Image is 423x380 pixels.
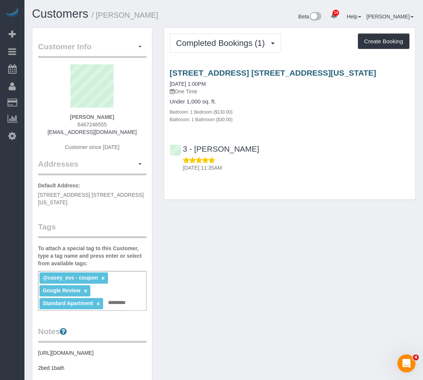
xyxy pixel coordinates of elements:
label: To attach a special tag to this Customer, type a tag name and press enter or select from availabl... [38,245,146,267]
a: 3 - [PERSON_NAME] [170,144,259,153]
label: Default Address: [38,182,80,189]
span: 4 [413,354,419,360]
a: [STREET_ADDRESS] [STREET_ADDRESS][US_STATE] [170,68,376,77]
p: One Time [170,88,409,95]
span: Standard Apartment [43,300,93,306]
legend: Notes [38,326,146,343]
button: Create Booking [358,33,409,49]
a: Customers [32,7,88,20]
strong: [PERSON_NAME] [70,114,114,120]
a: × [96,301,100,307]
h4: Under 1,000 sq. ft. [170,99,409,105]
span: Completed Bookings (1) [176,38,269,48]
span: 14 [333,10,339,16]
small: / [PERSON_NAME] [92,11,158,19]
small: Bedroom: 1 Bedroom ($130.00) [170,109,233,115]
a: Beta [298,14,322,20]
p: [DATE] 11:35AM [183,164,409,172]
a: Help [347,14,361,20]
img: Automaid Logo [5,8,20,18]
span: 6467248555 [78,122,107,128]
pre: [URL][DOMAIN_NAME] 2bed 1bath [38,349,146,372]
a: 14 [327,8,341,24]
legend: Customer Info [38,41,146,58]
img: New interface [309,12,321,22]
iframe: Intercom live chat [397,354,415,372]
span: [STREET_ADDRESS] [STREET_ADDRESS][US_STATE] [38,192,144,205]
button: Completed Bookings (1) [170,33,281,53]
a: [PERSON_NAME] [367,14,414,20]
span: @casey_evs - coupon [43,275,98,281]
legend: Tags [38,221,146,238]
a: × [84,288,87,294]
a: × [101,275,105,281]
a: [EMAIL_ADDRESS][DOMAIN_NAME] [47,129,137,135]
span: Customer since [DATE] [65,144,119,150]
span: Google Review [43,287,80,293]
a: [DATE] 1:00PM [170,81,206,87]
small: Bathroom: 1 Bathroom ($30.00) [170,117,233,122]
